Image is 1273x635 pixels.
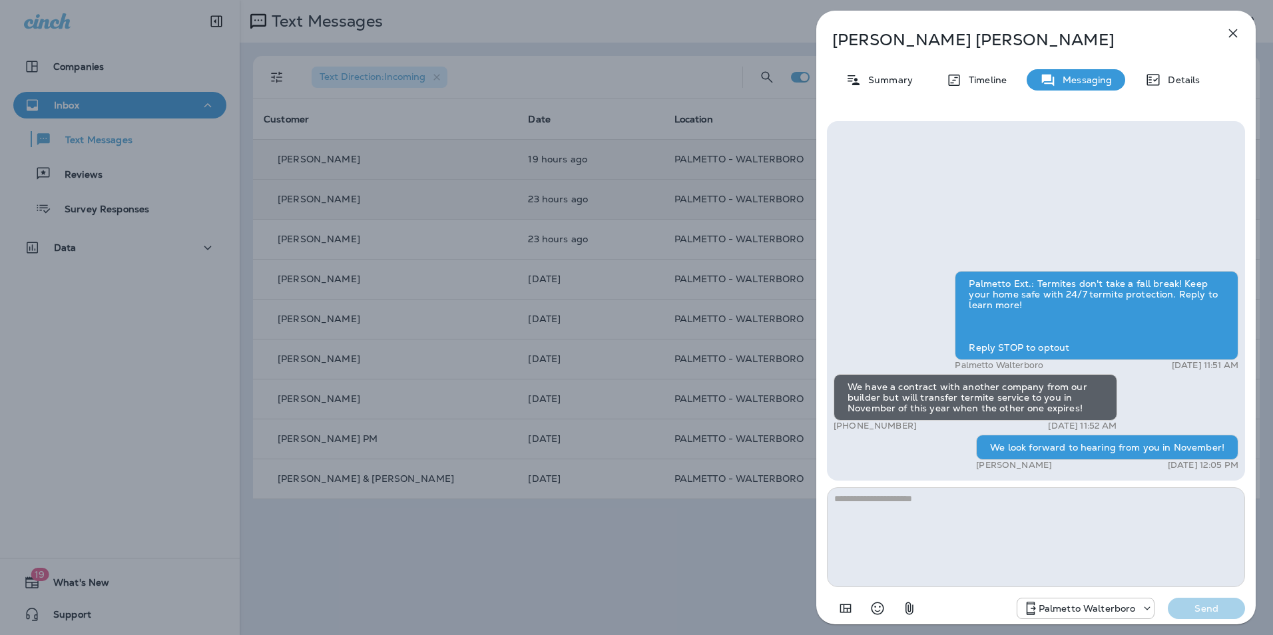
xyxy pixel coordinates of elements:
p: Details [1161,75,1200,85]
p: Palmetto Walterboro [1039,603,1136,614]
p: [DATE] 11:52 AM [1048,421,1117,431]
button: Select an emoji [864,595,891,622]
p: Summary [862,75,913,85]
p: [PERSON_NAME] [PERSON_NAME] [832,31,1196,49]
p: Timeline [962,75,1007,85]
p: [DATE] 12:05 PM [1168,460,1238,471]
p: [PERSON_NAME] [976,460,1052,471]
div: +1 (843) 549-4955 [1017,600,1154,616]
p: [DATE] 11:51 AM [1172,360,1238,371]
div: Palmetto Ext.: Termites don't take a fall break! Keep your home safe with 24/7 termite protection... [955,271,1238,360]
p: Messaging [1056,75,1112,85]
button: Add in a premade template [832,595,859,622]
p: [PHONE_NUMBER] [834,421,917,431]
div: We look forward to hearing from you in November! [976,435,1238,460]
div: We have a contract with another company from our builder but will transfer termite service to you... [834,374,1117,421]
p: Palmetto Walterboro [955,360,1043,371]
